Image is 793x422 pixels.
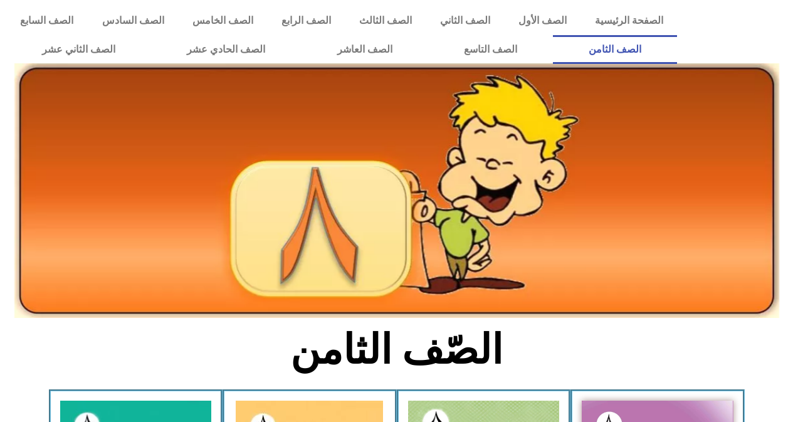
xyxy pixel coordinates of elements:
a: الصف الثامن [553,35,677,64]
a: الصف الأول [504,6,580,35]
a: الصف الثالث [345,6,426,35]
h2: الصّف الثامن [189,325,604,374]
a: الصف التاسع [428,35,553,64]
a: الصف الرابع [267,6,345,35]
a: الصف الثاني [426,6,504,35]
a: الصف السادس [88,6,178,35]
a: الصف السابع [6,6,88,35]
a: الصف الحادي عشر [151,35,301,64]
a: الصف الثاني عشر [6,35,151,64]
a: الصف الخامس [178,6,267,35]
a: الصف العاشر [302,35,428,64]
a: الصفحة الرئيسية [580,6,677,35]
